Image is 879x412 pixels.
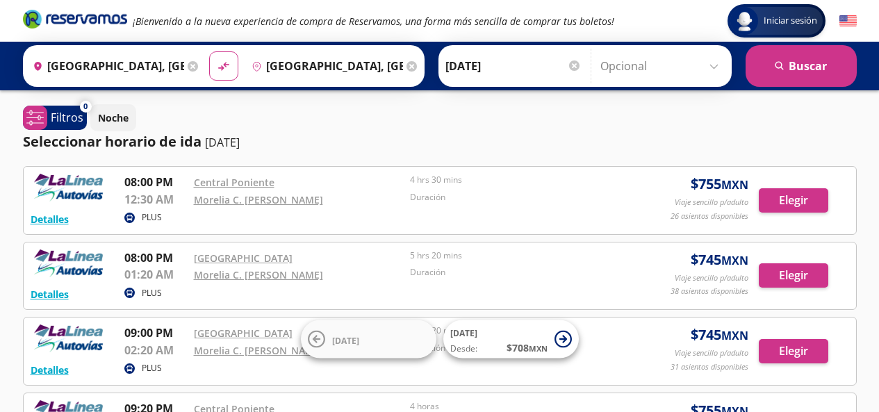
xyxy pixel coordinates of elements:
button: Detalles [31,363,69,377]
a: [GEOGRAPHIC_DATA] [194,327,293,340]
p: 01:20 AM [124,266,187,283]
a: Morelia C. [PERSON_NAME] [194,193,323,206]
span: Desde: [450,343,477,355]
button: 0Filtros [23,106,87,130]
p: [DATE] [205,134,240,151]
p: Duración [410,191,620,204]
span: 0 [83,101,88,113]
button: Noche [90,104,136,131]
button: Elegir [759,339,828,363]
button: Detalles [31,212,69,226]
a: Brand Logo [23,8,127,33]
img: RESERVAMOS [31,174,107,201]
p: Viaje sencillo p/adulto [675,272,748,284]
span: [DATE] [450,327,477,339]
p: 5 hrs 20 mins [410,249,620,262]
small: MXN [721,253,748,268]
a: Morelia C. [PERSON_NAME] [194,344,323,357]
p: 26 asientos disponibles [671,211,748,222]
p: 4 hrs 30 mins [410,174,620,186]
span: $ 708 [507,340,548,355]
p: 12:30 AM [124,191,187,208]
span: [DATE] [332,334,359,346]
p: 08:00 PM [124,249,187,266]
p: Noche [98,110,129,125]
a: [GEOGRAPHIC_DATA] [194,252,293,265]
span: Iniciar sesión [758,14,823,28]
p: 31 asientos disponibles [671,361,748,373]
img: RESERVAMOS [31,249,107,277]
button: [DATE] [301,320,436,359]
button: Buscar [746,45,857,87]
p: 38 asientos disponibles [671,286,748,297]
p: Duración [410,266,620,279]
p: Seleccionar horario de ida [23,131,202,152]
button: Elegir [759,188,828,213]
i: Brand Logo [23,8,127,29]
small: MXN [721,328,748,343]
p: Viaje sencillo p/adulto [675,197,748,208]
input: Buscar Origen [27,49,184,83]
button: Detalles [31,287,69,302]
button: [DATE]Desde:$708MXN [443,320,579,359]
p: PLUS [142,287,162,299]
span: $ 745 [691,324,748,345]
p: 09:00 PM [124,324,187,341]
p: 08:00 PM [124,174,187,190]
a: Central Poniente [194,176,274,189]
input: Elegir Fecha [445,49,582,83]
input: Opcional [600,49,725,83]
img: RESERVAMOS [31,324,107,352]
span: $ 745 [691,249,748,270]
small: MXN [529,343,548,354]
p: PLUS [142,362,162,374]
small: MXN [721,177,748,192]
span: $ 755 [691,174,748,195]
a: Morelia C. [PERSON_NAME] [194,268,323,281]
p: Filtros [51,109,83,126]
button: English [839,13,857,30]
input: Buscar Destino [246,49,403,83]
p: 02:20 AM [124,342,187,359]
button: Elegir [759,263,828,288]
p: PLUS [142,211,162,224]
em: ¡Bienvenido a la nueva experiencia de compra de Reservamos, una forma más sencilla de comprar tus... [133,15,614,28]
p: Viaje sencillo p/adulto [675,347,748,359]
